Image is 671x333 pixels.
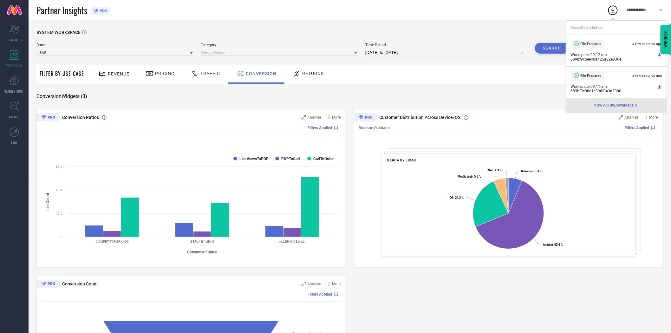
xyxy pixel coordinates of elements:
[458,175,472,178] tspan: Mobile Web
[633,42,662,46] span: a few seconds ago
[302,282,306,286] svg: Zoom
[201,43,358,47] span: Category
[98,9,107,13] span: PRO
[619,115,623,120] svg: Zoom
[581,74,602,78] span: File Prepared
[594,103,639,108] div: Open download page
[36,43,193,47] span: Brand
[46,193,50,211] tspan: List Count
[36,280,60,289] div: Premium
[201,49,358,56] input: Select category
[521,169,542,173] text: : 6.3 %
[187,250,218,254] tspan: Consumer Funnel
[155,71,175,76] span: Pricing
[594,103,639,108] a: View All180Downloads
[365,49,527,56] input: Select time period
[302,115,306,120] svg: Zoom
[657,126,658,130] span: |
[308,115,321,120] span: Analyse
[56,188,62,192] text: 20 %
[354,113,377,123] div: Premium
[282,157,300,161] text: PDPToCart
[340,292,341,297] span: |
[487,169,493,172] tspan: Web
[302,71,324,76] span: Returns
[56,212,62,215] text: 10 %
[11,140,17,145] span: FWD
[6,63,23,68] span: WORKSPACE
[340,126,341,130] span: |
[657,84,662,93] a: Download
[571,53,655,62] span: Workspace - 09:12-am - 689bf9c5ee40a425a32e830e
[625,126,649,130] span: Filters Applied
[36,4,87,17] span: Partner Insights
[313,157,334,161] text: CartToOrder
[535,43,569,54] button: Search
[191,240,214,243] text: GERUA BY LIBAS
[449,196,453,199] tspan: IOS
[62,115,99,120] span: Conversion Ratios
[308,292,332,297] span: Filters Applied
[458,175,481,178] text: : 5.6 %
[332,282,341,286] span: More
[607,4,619,16] div: Open download list
[594,103,634,108] span: View All 180 Downloads
[633,74,662,78] span: a few seconds ago
[108,71,129,76] span: Revenue
[308,282,321,286] span: Analyse
[359,126,390,130] span: Revenue (% share)
[649,115,658,120] span: More
[200,71,220,76] span: Traffic
[543,243,553,246] tspan: Android
[239,157,269,161] text: List ViewsToPDP
[543,243,563,246] text: : 62.6 %
[581,42,602,46] span: File Prepared
[36,93,87,100] span: Conversion Widgets ( 3 )
[36,30,81,35] span: SYSTEM WORKSPACE
[571,25,603,30] span: Recently Added ( 2 )
[5,89,24,94] span: SUGGESTIONS
[61,235,62,239] text: 0
[332,115,341,120] span: More
[246,71,277,76] span: Conversion
[449,196,464,199] text: : 24.2 %
[387,158,416,162] span: GERUA BY LIBAS
[521,169,533,173] tspan: Unknown
[96,240,129,243] text: COMPETITOR BRANDS
[571,84,655,93] span: Workspace - 09:11-am - 689bf9c08d1c396f043a2000
[36,113,60,123] div: Premium
[40,70,84,77] span: Filter By Use-Case
[56,165,62,168] text: 30 %
[62,281,98,286] span: Conversion Count
[9,114,20,119] span: TRENDS
[625,115,638,120] span: Analyse
[365,43,527,47] span: Time Period
[279,240,306,243] text: ALL BRANDS (ALL)
[5,37,24,42] span: SCORECARDS
[657,53,662,62] a: Download
[380,115,461,120] span: Customer Distribution Across Device/OS
[308,126,332,130] span: Filters Applied
[487,169,502,172] text: : 1.3 %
